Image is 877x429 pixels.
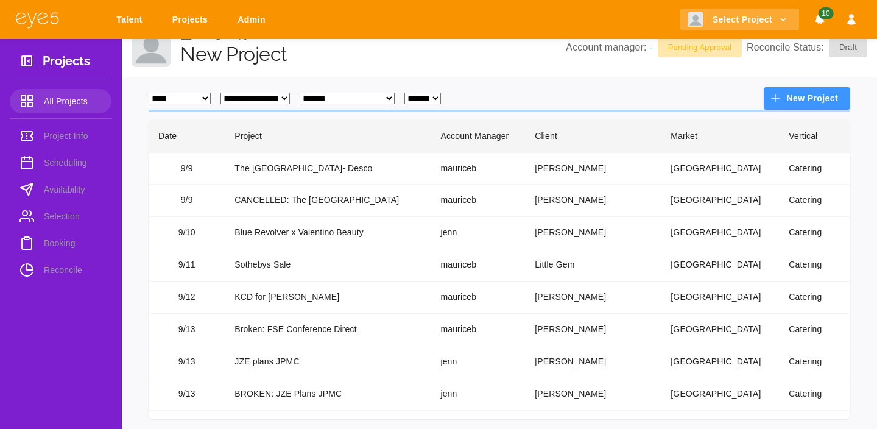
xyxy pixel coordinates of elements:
td: mauriceb [431,152,525,185]
img: Client logo [132,28,171,67]
div: 9/10 [158,226,215,239]
td: Catering [779,217,850,249]
a: Admin [230,9,278,31]
td: [PERSON_NAME] [525,346,661,378]
img: eye5 [15,11,60,29]
td: KCD for [PERSON_NAME] [225,282,431,314]
td: Broken: FSE Conference Direct [225,314,431,346]
td: [PERSON_NAME] [525,185,661,217]
div: 9/13 [158,355,215,369]
th: Client [525,119,661,153]
th: Date [149,119,225,153]
th: Account Manager [431,119,525,153]
a: All Projects [10,89,111,113]
td: [PERSON_NAME] [525,152,661,185]
h3: Projects [43,54,90,73]
td: Sothebys Sale [225,249,431,282]
th: Vertical [779,119,850,153]
td: JZE plans JPMC [225,346,431,378]
p: Account manager: [566,40,652,55]
td: BROKEN: JZE Plans JPMC [225,378,431,411]
td: The [GEOGRAPHIC_DATA]- Desco [225,152,431,185]
td: Little Gem [525,249,661,282]
td: Catering [779,185,850,217]
a: Projects [164,9,220,31]
th: Project [225,119,431,153]
td: Catering [779,378,850,411]
img: Client logo [688,12,703,27]
div: 9/9 [158,162,215,175]
td: jenn [431,378,525,411]
td: mauriceb [431,282,525,314]
div: 9/11 [158,258,215,272]
div: 9/13 [158,388,215,401]
td: [PERSON_NAME] [525,314,661,346]
td: [PERSON_NAME] [525,217,661,249]
span: Pending Approval [661,41,739,54]
div: 9/13 [158,323,215,336]
td: mauriceb [431,314,525,346]
span: All Projects [44,94,102,108]
button: New Project [764,87,850,110]
td: [GEOGRAPHIC_DATA] [661,185,779,217]
td: [GEOGRAPHIC_DATA] [661,346,779,378]
td: jenn [431,346,525,378]
div: 9/12 [158,291,215,304]
span: 10 [818,7,833,19]
td: [GEOGRAPHIC_DATA] [661,217,779,249]
td: [GEOGRAPHIC_DATA] [661,152,779,185]
div: 9/9 [158,194,215,207]
td: Blue Revolver x Valentino Beauty [225,217,431,249]
td: Catering [779,282,850,314]
td: [GEOGRAPHIC_DATA] [661,378,779,411]
td: mauriceb [431,249,525,282]
th: Market [661,119,779,153]
td: Catering [779,152,850,185]
td: Catering [779,249,850,282]
td: [GEOGRAPHIC_DATA] [661,282,779,314]
h1: New Project [180,43,566,66]
td: [PERSON_NAME] [525,282,661,314]
button: Notifications [809,9,831,31]
td: Catering [779,314,850,346]
button: Select Project [680,9,799,31]
td: Catering [779,346,850,378]
td: CANCELLED: The [GEOGRAPHIC_DATA] [225,185,431,217]
td: [PERSON_NAME] [525,378,661,411]
td: [GEOGRAPHIC_DATA] [661,314,779,346]
span: Draft [832,41,864,54]
td: jenn [431,217,525,249]
td: mauriceb [431,185,525,217]
a: Talent [108,9,155,31]
a: - [649,42,652,52]
p: Reconcile Status: [747,38,867,57]
td: [GEOGRAPHIC_DATA] [661,249,779,282]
